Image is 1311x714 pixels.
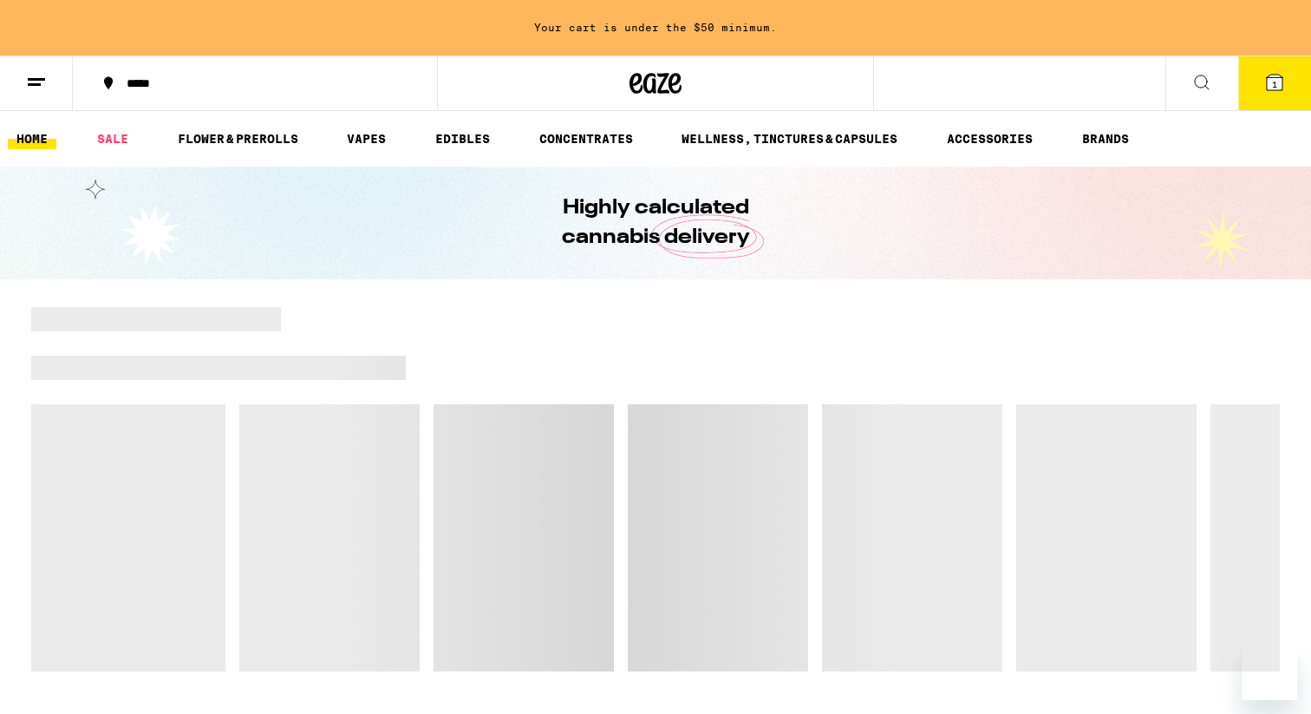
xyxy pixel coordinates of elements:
a: FLOWER & PREROLLS [169,128,307,149]
a: WELLNESS, TINCTURES & CAPSULES [673,128,906,149]
h1: Highly calculated cannabis delivery [512,193,799,252]
span: 1 [1272,79,1277,89]
button: 1 [1238,56,1311,110]
a: BRANDS [1073,128,1138,149]
a: SALE [88,128,137,149]
a: HOME [8,128,56,149]
iframe: Button to launch messaging window [1242,645,1297,700]
a: ACCESSORIES [938,128,1041,149]
a: VAPES [338,128,395,149]
a: EDIBLES [427,128,499,149]
a: CONCENTRATES [531,128,642,149]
